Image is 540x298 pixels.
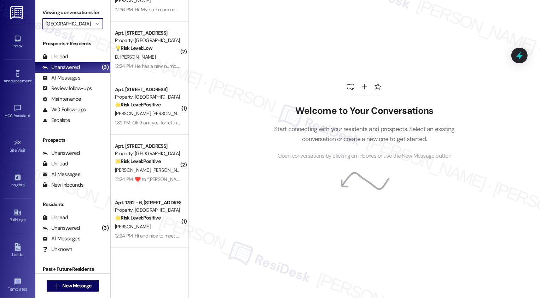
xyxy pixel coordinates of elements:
[42,106,86,113] div: WO Follow-ups
[115,29,180,37] div: Apt. [STREET_ADDRESS]
[263,124,465,144] p: Start connecting with your residents and prospects. Select an existing conversation or create a n...
[115,233,184,239] div: 12:24 PM: Hi and nice to meet you.
[42,117,70,124] div: Escalate
[115,215,161,221] strong: 🌟 Risk Level: Positive
[115,93,180,101] div: Property: [GEOGRAPHIC_DATA] Townhomes
[115,223,150,230] span: [PERSON_NAME]
[4,33,32,52] a: Inbox
[115,142,180,150] div: Apt. [STREET_ADDRESS]
[25,147,27,152] span: •
[42,214,68,221] div: Unread
[42,160,68,168] div: Unread
[115,63,221,69] div: 12:24 PM: He has a new number that's a old number
[42,7,103,18] label: Viewing conversations for
[4,206,32,226] a: Buildings
[115,37,180,44] div: Property: [GEOGRAPHIC_DATA] Townhomes
[42,246,72,253] div: Unknown
[42,64,80,71] div: Unanswered
[95,21,99,27] i: 
[100,62,110,73] div: (3)
[115,86,180,93] div: Apt. [STREET_ADDRESS]
[35,136,110,144] div: Prospects
[42,53,68,60] div: Unread
[42,224,80,232] div: Unanswered
[47,280,99,292] button: New Message
[35,201,110,208] div: Residents
[115,150,180,157] div: Property: [GEOGRAPHIC_DATA] Townhomes
[46,18,92,29] input: All communities
[54,283,59,289] i: 
[115,167,152,173] span: [PERSON_NAME]
[263,105,465,117] h2: Welcome to Your Conversations
[42,181,83,189] div: New Inbounds
[4,137,32,156] a: Site Visit •
[10,6,25,19] img: ResiDesk Logo
[42,74,80,82] div: All Messages
[35,265,110,273] div: Past + Future Residents
[62,282,91,290] span: New Message
[42,171,80,178] div: All Messages
[115,158,161,164] strong: 🌟 Risk Level: Positive
[115,199,180,206] div: Apt. 1792 - 6, [STREET_ADDRESS]
[35,40,110,47] div: Prospects + Residents
[42,95,81,103] div: Maintenance
[115,110,152,117] span: [PERSON_NAME]
[115,45,152,51] strong: 💡 Risk Level: Low
[278,152,451,160] span: Open conversations by clicking on inboxes or use the New Message button
[115,54,156,60] span: D. [PERSON_NAME]
[115,6,236,13] div: 12:36 PM: Hi. My bathroom needs help and carpet cleaned.
[115,119,186,126] div: 1:39 PM: Ok thank you for letting us
[42,235,80,243] div: All Messages
[4,171,32,191] a: Insights •
[100,223,110,234] div: (3)
[4,276,32,295] a: Templates •
[24,181,25,186] span: •
[4,102,32,121] a: HOA Assistant
[42,150,80,157] div: Unanswered
[115,206,180,214] div: Property: [GEOGRAPHIC_DATA] Townhomes
[31,77,33,82] span: •
[152,110,187,117] span: [PERSON_NAME]
[115,101,161,108] strong: 🌟 Risk Level: Positive
[152,167,190,173] span: [PERSON_NAME]
[27,286,28,291] span: •
[4,241,32,260] a: Leads
[42,85,92,92] div: Review follow-ups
